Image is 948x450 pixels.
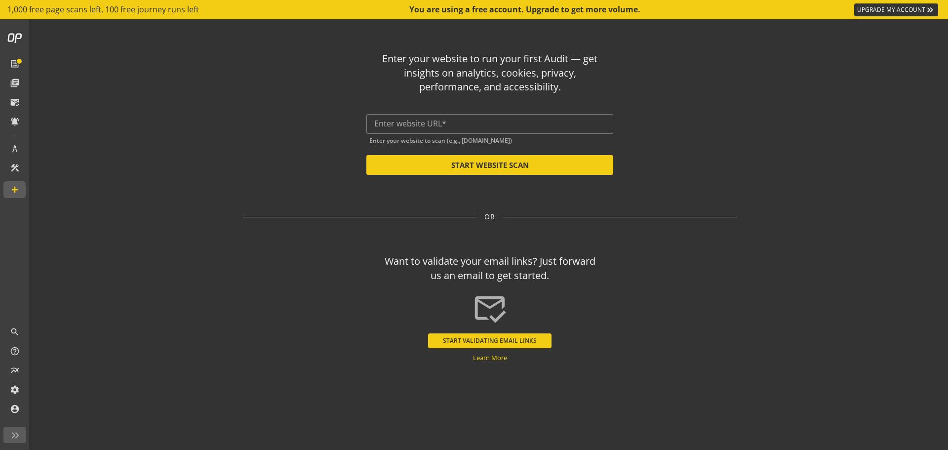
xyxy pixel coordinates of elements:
mat-icon: construction [10,163,20,173]
mat-icon: notifications_active [10,117,20,126]
button: START VALIDATING EMAIL LINKS [428,333,552,348]
button: START WEBSITE SCAN [366,155,613,175]
mat-icon: help_outline [10,346,20,356]
a: Learn More [473,353,507,362]
div: Want to validate your email links? Just forward us an email to get started. [380,254,600,283]
div: You are using a free account. Upgrade to get more volume. [409,4,641,15]
a: UPGRADE MY ACCOUNT [854,3,938,16]
mat-icon: account_circle [10,404,20,414]
mat-icon: list_alt [10,59,20,69]
div: Enter your website to run your first Audit — get insights on analytics, cookies, privacy, perform... [380,52,600,94]
mat-icon: mark_email_read [473,291,507,326]
mat-icon: settings [10,385,20,395]
span: OR [484,212,495,222]
mat-icon: mark_email_read [10,97,20,107]
mat-hint: Enter your website to scan (e.g., [DOMAIN_NAME]) [369,135,512,144]
mat-icon: keyboard_double_arrow_right [925,5,935,15]
mat-icon: add [10,185,20,195]
mat-icon: multiline_chart [10,366,20,375]
mat-icon: library_books [10,78,20,88]
mat-icon: architecture [10,144,20,154]
span: 1,000 free page scans left, 100 free journey runs left [7,4,199,15]
input: Enter website URL* [374,119,605,128]
mat-icon: search [10,327,20,337]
